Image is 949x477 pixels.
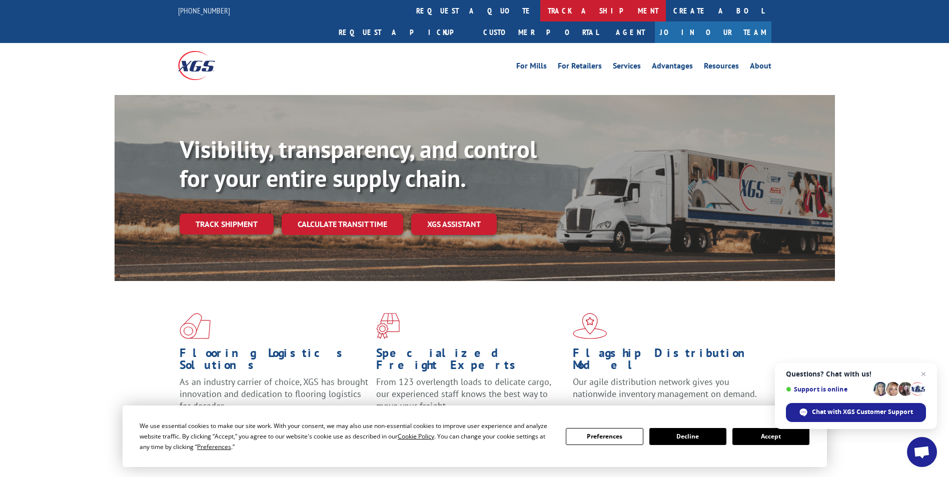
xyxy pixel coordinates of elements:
[516,62,547,73] a: For Mills
[573,347,762,376] h1: Flagship Distribution Model
[606,21,655,43] a: Agent
[411,213,497,235] a: XGS ASSISTANT
[812,407,913,416] span: Chat with XGS Customer Support
[786,370,926,378] span: Questions? Chat with us!
[573,313,607,339] img: xgs-icon-flagship-distribution-model-red
[476,21,606,43] a: Customer Portal
[566,428,643,445] button: Preferences
[331,21,476,43] a: Request a pickup
[180,376,368,411] span: As an industry carrier of choice, XGS has brought innovation and dedication to flooring logistics...
[558,62,602,73] a: For Retailers
[704,62,739,73] a: Resources
[907,437,937,467] a: Open chat
[376,376,565,420] p: From 123 overlength loads to delicate cargo, our experienced staff knows the best way to move you...
[282,213,403,235] a: Calculate transit time
[398,432,434,440] span: Cookie Policy
[178,5,230,15] a: [PHONE_NUMBER]
[786,403,926,422] span: Chat with XGS Customer Support
[655,21,771,43] a: Join Our Team
[376,347,565,376] h1: Specialized Freight Experts
[652,62,693,73] a: Advantages
[123,405,827,467] div: Cookie Consent Prompt
[180,213,274,234] a: Track shipment
[786,385,870,393] span: Support is online
[140,420,554,452] div: We use essential cookies to make our site work. With your consent, we may also use non-essential ...
[197,442,231,451] span: Preferences
[613,62,641,73] a: Services
[180,133,537,193] b: Visibility, transparency, and control for your entire supply chain.
[573,376,757,399] span: Our agile distribution network gives you nationwide inventory management on demand.
[750,62,771,73] a: About
[180,313,211,339] img: xgs-icon-total-supply-chain-intelligence-red
[649,428,726,445] button: Decline
[732,428,809,445] button: Accept
[180,347,369,376] h1: Flooring Logistics Solutions
[376,313,400,339] img: xgs-icon-focused-on-flooring-red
